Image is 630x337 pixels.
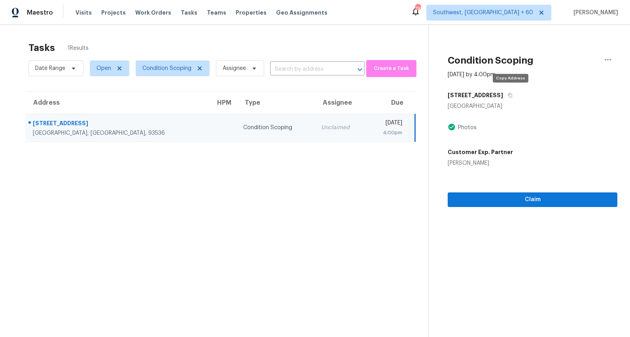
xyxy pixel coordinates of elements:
[415,5,420,13] div: 795
[321,124,360,132] div: Unclaimed
[448,102,617,110] div: [GEOGRAPHIC_DATA]
[366,60,416,77] button: Create a Task
[236,9,267,17] span: Properties
[373,129,402,137] div: 4:00pm
[237,92,314,114] th: Type
[270,63,342,75] input: Search by address
[27,9,53,17] span: Maestro
[223,64,246,72] span: Assignee
[135,9,171,17] span: Work Orders
[315,92,367,114] th: Assignee
[33,119,203,129] div: [STREET_ADDRESS]
[367,92,415,114] th: Due
[448,123,456,131] img: Artifact Present Icon
[96,64,111,72] span: Open
[456,124,477,132] div: Photos
[448,56,534,64] h2: Condition Scoping
[373,119,402,129] div: [DATE]
[243,124,308,132] div: Condition Scoping
[454,195,611,205] span: Claim
[76,9,92,17] span: Visits
[448,71,496,79] div: [DATE] by 4:00pm
[276,9,327,17] span: Geo Assignments
[207,9,226,17] span: Teams
[209,92,237,114] th: HPM
[35,64,65,72] span: Date Range
[354,64,365,75] button: Open
[448,192,617,207] button: Claim
[448,159,513,167] div: [PERSON_NAME]
[33,129,203,137] div: [GEOGRAPHIC_DATA], [GEOGRAPHIC_DATA], 93536
[68,44,89,52] span: 1 Results
[142,64,191,72] span: Condition Scoping
[570,9,618,17] span: [PERSON_NAME]
[101,9,126,17] span: Projects
[448,148,513,156] h5: Customer Exp. Partner
[448,91,503,99] h5: [STREET_ADDRESS]
[433,9,533,17] span: Southwest, [GEOGRAPHIC_DATA] + 60
[181,10,197,15] span: Tasks
[370,64,412,73] span: Create a Task
[28,44,55,52] h2: Tasks
[25,92,209,114] th: Address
